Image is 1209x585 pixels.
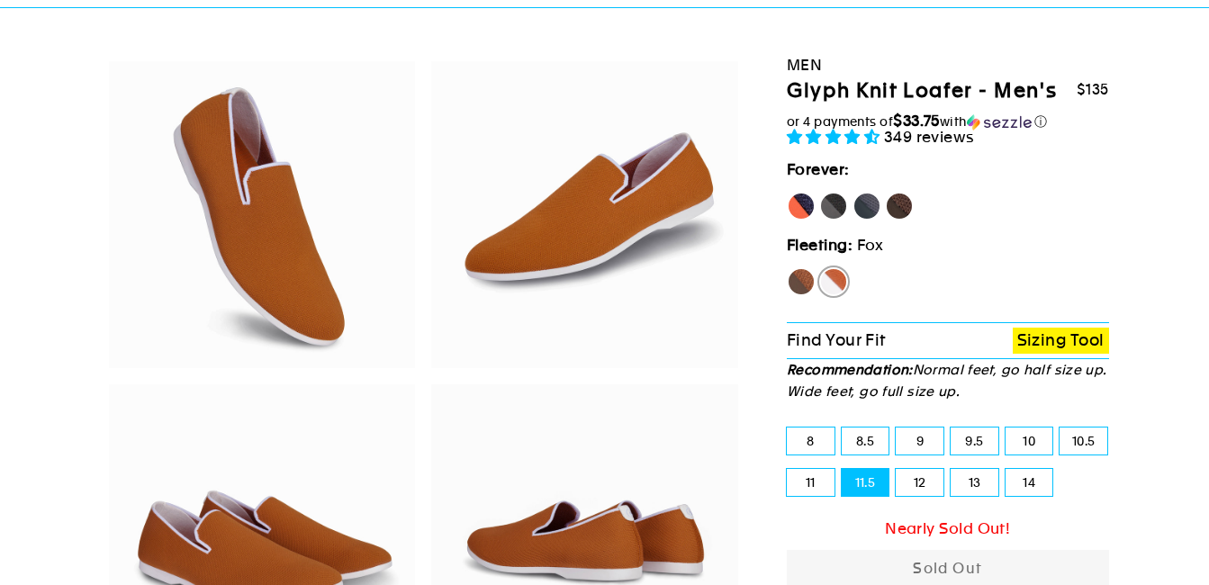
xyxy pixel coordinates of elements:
span: $135 [1077,81,1109,98]
span: 4.71 stars [787,128,884,146]
label: Hawk [787,267,816,296]
div: or 4 payments of with [787,112,1109,130]
label: Fox [819,267,848,296]
span: 349 reviews [884,128,975,146]
label: 8 [787,427,835,454]
label: 11.5 [842,469,889,496]
span: $33.75 [893,112,940,130]
div: Nearly Sold Out! [787,517,1109,541]
label: 9 [896,427,943,454]
strong: Forever: [787,160,850,178]
label: 10 [1006,427,1053,454]
label: Mustang [885,192,914,220]
label: 8.5 [842,427,889,454]
span: Sold Out [913,560,982,577]
a: Sizing Tool [1013,328,1109,354]
label: 11 [787,469,835,496]
label: Rhino [853,192,881,220]
div: or 4 payments of$33.75withSezzle Click to learn more about Sezzle [787,112,1109,130]
label: Panther [819,192,848,220]
label: 14 [1006,469,1053,496]
img: Fox [431,61,738,368]
div: Men [787,53,1109,77]
span: Find Your Fit [787,330,886,349]
strong: Fleeting: [787,236,853,254]
span: Fox [857,236,884,254]
label: 9.5 [951,427,998,454]
label: 12 [896,469,943,496]
strong: Recommendation: [787,362,913,377]
label: 10.5 [1060,427,1107,454]
p: Normal feet, go half size up. Wide feet, go full size up. [787,359,1109,402]
label: 13 [951,469,998,496]
img: Fox [109,61,416,368]
label: [PERSON_NAME] [787,192,816,220]
img: Sezzle [967,114,1032,130]
h1: Glyph Knit Loafer - Men's [787,78,1057,104]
